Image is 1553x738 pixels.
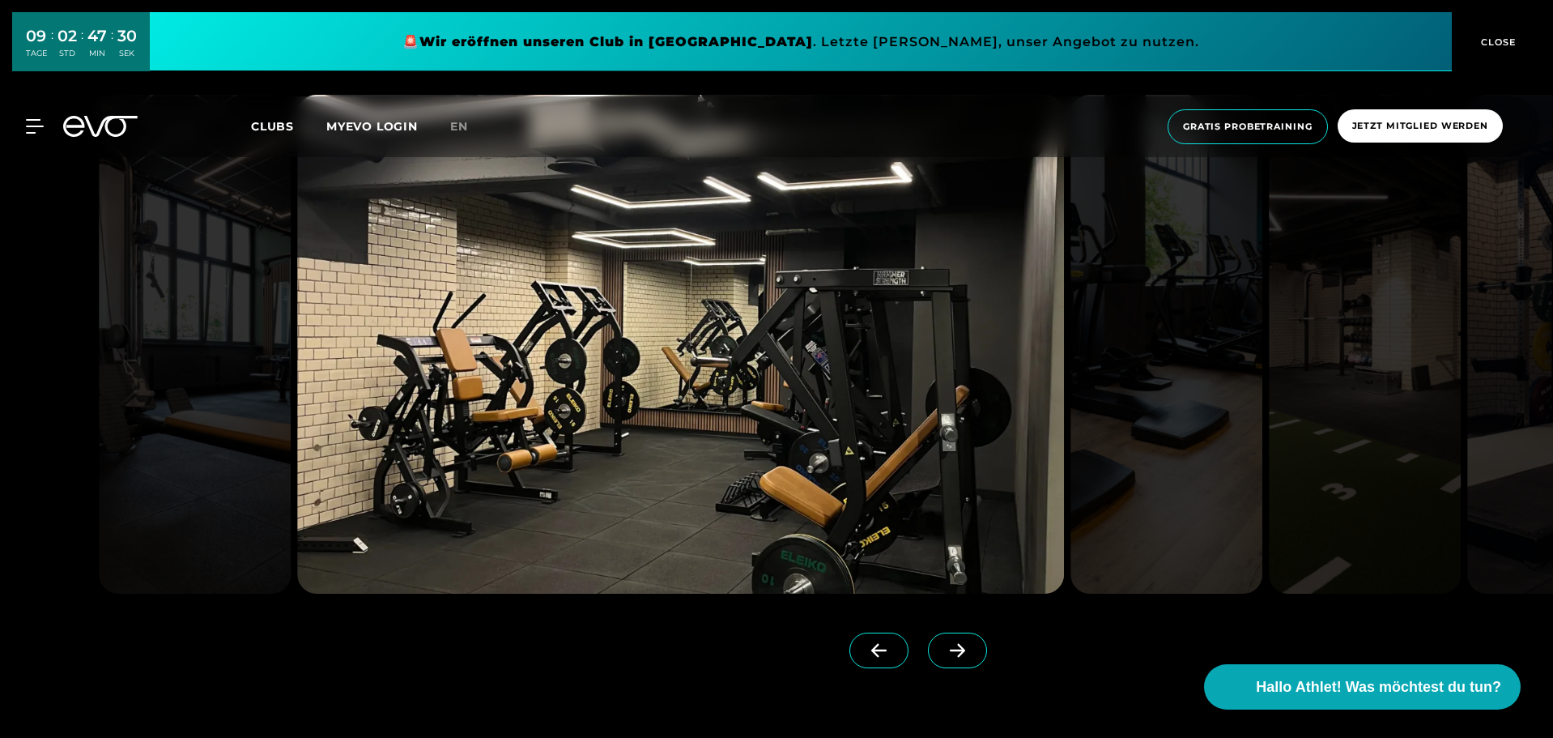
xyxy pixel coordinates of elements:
[1477,35,1517,49] span: CLOSE
[117,24,137,48] div: 30
[87,48,107,59] div: MIN
[81,26,83,69] div: :
[251,118,326,134] a: Clubs
[87,24,107,48] div: 47
[1183,120,1313,134] span: Gratis Probetraining
[57,24,77,48] div: 02
[1256,676,1501,698] span: Hallo Athlet! Was möchtest du tun?
[1333,109,1508,144] a: Jetzt Mitglied werden
[1352,119,1488,133] span: Jetzt Mitglied werden
[99,95,291,594] img: evofitness
[1204,664,1521,710] button: Hallo Athlet! Was möchtest du tun?
[117,48,137,59] div: SEK
[57,48,77,59] div: STD
[1269,95,1461,594] img: evofitness
[450,119,468,134] span: en
[326,119,418,134] a: MYEVO LOGIN
[1452,12,1541,71] button: CLOSE
[1070,95,1262,594] img: evofitness
[51,26,53,69] div: :
[111,26,113,69] div: :
[450,117,487,136] a: en
[1163,109,1333,144] a: Gratis Probetraining
[26,48,47,59] div: TAGE
[26,24,47,48] div: 09
[251,119,294,134] span: Clubs
[297,95,1064,594] img: evofitness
